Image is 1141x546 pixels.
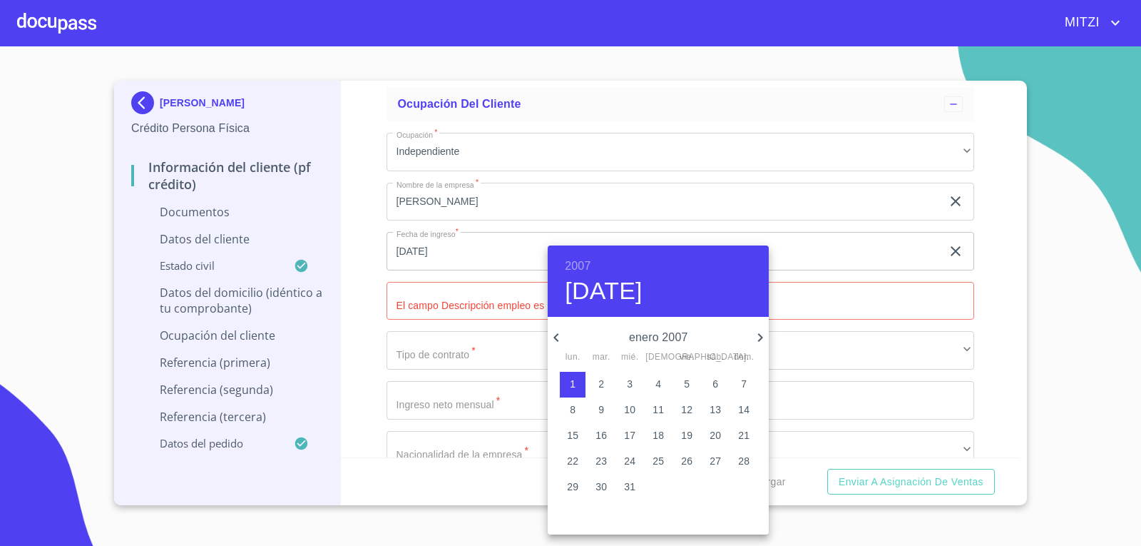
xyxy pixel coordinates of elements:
p: 24 [624,454,635,468]
button: 5 [674,372,700,398]
p: 9 [598,403,604,417]
p: 21 [738,428,749,443]
button: 13 [702,398,728,423]
button: 14 [731,398,757,423]
button: 6 [702,372,728,398]
button: 20 [702,423,728,449]
p: 4 [655,377,661,391]
p: 14 [738,403,749,417]
span: dom. [731,350,757,365]
button: 18 [645,423,671,449]
button: 2007 [565,256,590,276]
p: 8 [570,403,575,417]
p: 3 [627,377,633,391]
p: 6 [712,377,718,391]
span: lun. [560,350,585,365]
button: 8 [560,398,585,423]
p: 28 [738,454,749,468]
button: 27 [702,449,728,475]
button: 11 [645,398,671,423]
button: 19 [674,423,700,449]
p: 15 [567,428,578,443]
span: vie. [674,350,700,365]
span: [DEMOGRAPHIC_DATA]. [645,350,671,365]
button: 29 [560,475,585,500]
p: 10 [624,403,635,417]
p: 13 [710,403,721,417]
button: 28 [731,449,757,475]
span: mié. [617,350,643,365]
button: 30 [588,475,614,500]
p: 20 [710,428,721,443]
p: 31 [624,480,635,494]
p: 29 [567,480,578,494]
button: 24 [617,449,643,475]
p: 2 [598,377,604,391]
p: 26 [681,454,692,468]
p: 19 [681,428,692,443]
span: mar. [588,350,614,365]
p: 30 [595,480,607,494]
p: 23 [595,454,607,468]
p: enero 2007 [565,329,752,346]
button: 7 [731,372,757,398]
button: [DATE] [565,276,643,306]
button: 15 [560,423,585,449]
button: 23 [588,449,614,475]
p: 18 [653,428,664,443]
p: 11 [653,403,664,417]
button: 25 [645,449,671,475]
button: 10 [617,398,643,423]
p: 5 [684,377,690,391]
button: 4 [645,372,671,398]
button: 12 [674,398,700,423]
button: 26 [674,449,700,475]
p: 22 [567,454,578,468]
button: 31 [617,475,643,500]
button: 2 [588,372,614,398]
button: 21 [731,423,757,449]
p: 17 [624,428,635,443]
button: 3 [617,372,643,398]
p: 12 [681,403,692,417]
button: 9 [588,398,614,423]
p: 1 [570,377,575,391]
span: sáb. [702,350,728,365]
p: 27 [710,454,721,468]
p: 7 [741,377,747,391]
button: 17 [617,423,643,449]
button: 22 [560,449,585,475]
p: 25 [653,454,664,468]
button: 1 [560,372,585,398]
button: 16 [588,423,614,449]
p: 16 [595,428,607,443]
